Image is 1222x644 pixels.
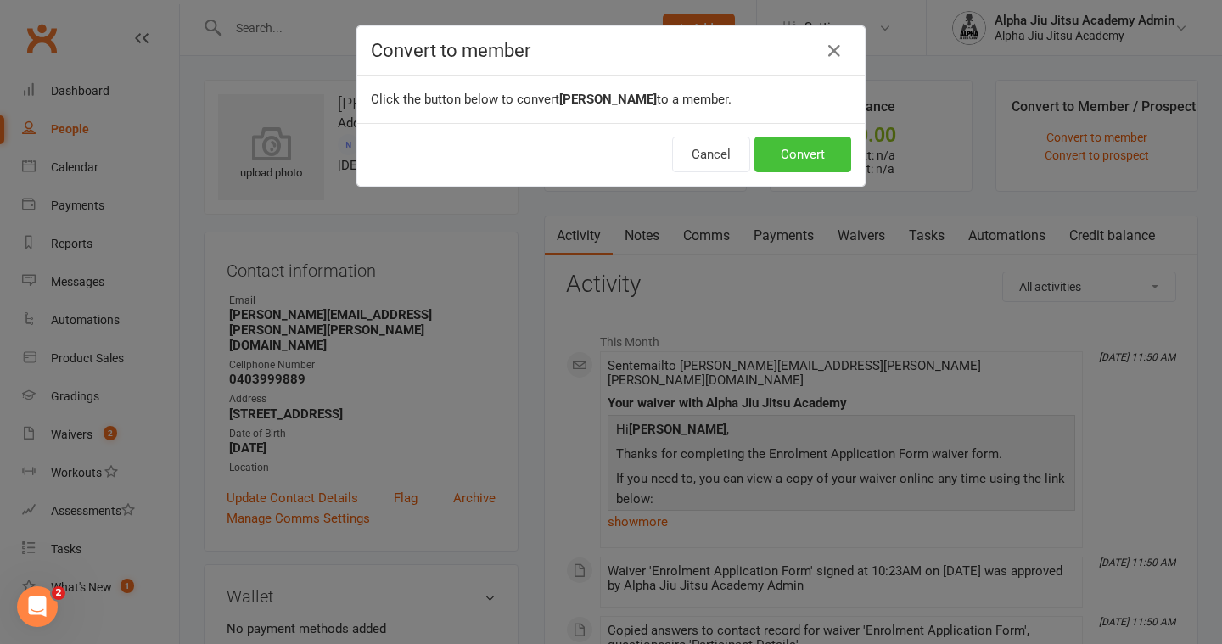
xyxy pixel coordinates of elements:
button: Close [821,37,848,64]
button: Convert [754,137,851,172]
span: 2 [52,586,65,600]
button: Cancel [672,137,750,172]
h4: Convert to member [371,40,851,61]
iframe: Intercom live chat [17,586,58,627]
div: Click the button below to convert to a member. [357,76,865,123]
b: [PERSON_NAME] [559,92,657,107]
